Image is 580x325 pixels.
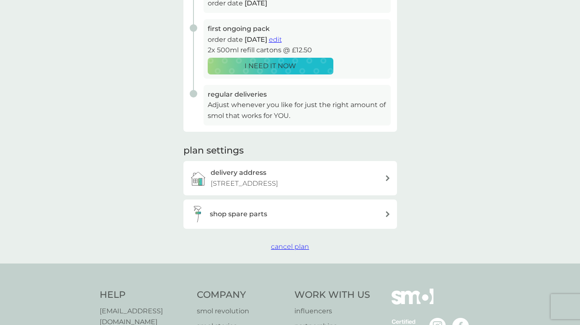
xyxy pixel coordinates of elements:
[208,58,333,74] button: I NEED IT NOW
[100,289,189,302] h4: Help
[294,289,370,302] h4: Work With Us
[208,23,387,34] h3: first ongoing pack
[208,100,387,121] p: Adjust whenever you like for just the right amount of smol that works for YOU.
[392,289,433,317] img: smol
[211,178,278,189] p: [STREET_ADDRESS]
[183,161,397,195] a: delivery address[STREET_ADDRESS]
[210,209,267,220] h3: shop spare parts
[269,36,282,44] span: edit
[208,89,387,100] h3: regular deliveries
[183,144,244,157] h2: plan settings
[208,45,387,56] p: 2x 500ml refill cartons @ £12.50
[211,167,266,178] h3: delivery address
[294,306,370,317] a: influencers
[269,34,282,45] button: edit
[197,289,286,302] h4: Company
[271,241,309,252] button: cancel plan
[245,61,296,72] p: I NEED IT NOW
[245,36,267,44] span: [DATE]
[197,306,286,317] a: smol revolution
[208,34,387,45] p: order date
[271,243,309,251] span: cancel plan
[183,200,397,229] button: shop spare parts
